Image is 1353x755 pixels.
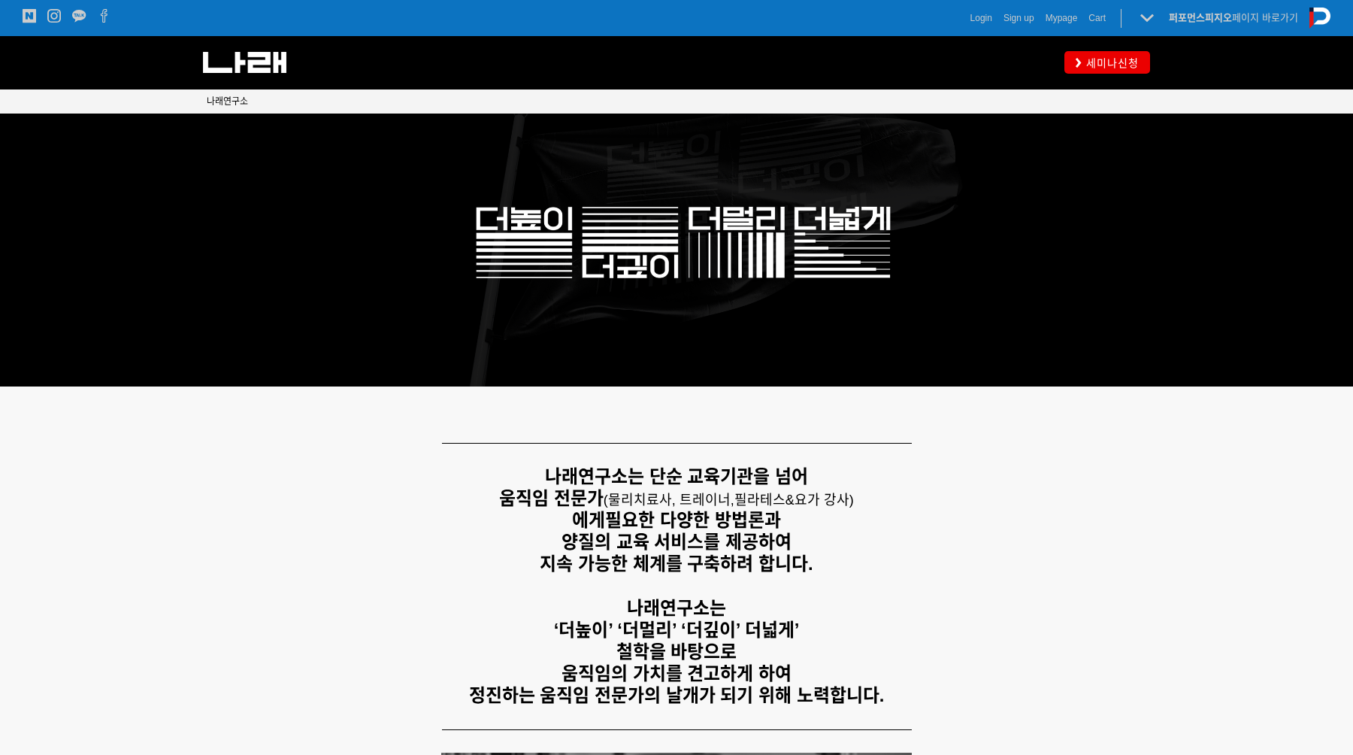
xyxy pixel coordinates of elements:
[1082,56,1139,71] span: 세미나신청
[540,553,813,574] strong: 지속 가능한 체계를 구축하려 합니다.
[1169,12,1232,23] strong: 퍼포먼스피지오
[207,96,248,107] span: 나래연구소
[1169,12,1298,23] a: 퍼포먼스피지오페이지 바로가기
[1003,11,1034,26] a: Sign up
[572,510,605,530] strong: 에게
[616,641,737,662] strong: 철학을 바탕으로
[970,11,992,26] a: Login
[561,532,792,552] strong: 양질의 교육 서비스를 제공하여
[1064,51,1150,73] a: 세미나신청
[734,493,854,508] span: 필라테스&요가 강사)
[605,510,780,530] strong: 필요한 다양한 방법론과
[561,663,792,684] strong: 움직임의 가치를 견고하게 하여
[469,685,885,705] strong: 정진하는 움직임 전문가의 날개가 되기 위해 노력합니다.
[1088,11,1106,26] a: Cart
[627,598,726,618] strong: 나래연구소는
[554,620,800,640] strong: ‘더높이’ ‘더멀리’ ‘더깊이’ 더넓게’
[207,94,248,109] a: 나래연구소
[499,488,604,508] strong: 움직임 전문가
[1046,11,1078,26] a: Mypage
[545,466,808,487] strong: 나래연구소는 단순 교육기관을 넘어
[604,493,734,508] span: (
[608,493,734,508] span: 물리치료사, 트레이너,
